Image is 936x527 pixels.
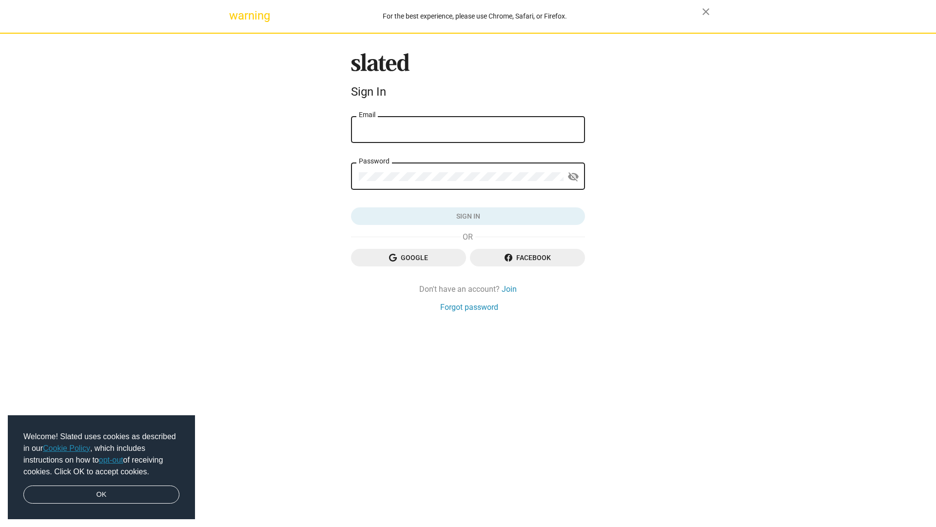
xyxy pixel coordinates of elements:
sl-branding: Sign In [351,53,585,103]
div: For the best experience, please use Chrome, Safari, or Firefox. [248,10,702,23]
span: Facebook [478,249,577,266]
button: Facebook [470,249,585,266]
a: Join [502,284,517,294]
span: Welcome! Slated uses cookies as described in our , which includes instructions on how to of recei... [23,431,179,478]
a: Forgot password [440,302,498,312]
a: dismiss cookie message [23,486,179,504]
mat-icon: close [700,6,712,18]
button: Show password [564,167,583,187]
a: Cookie Policy [43,444,90,452]
button: Google [351,249,466,266]
mat-icon: visibility_off [567,169,579,184]
a: opt-out [99,456,123,464]
mat-icon: warning [229,10,241,21]
div: cookieconsent [8,415,195,520]
div: Don't have an account? [351,284,585,294]
span: Google [359,249,458,266]
div: Sign In [351,85,585,99]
